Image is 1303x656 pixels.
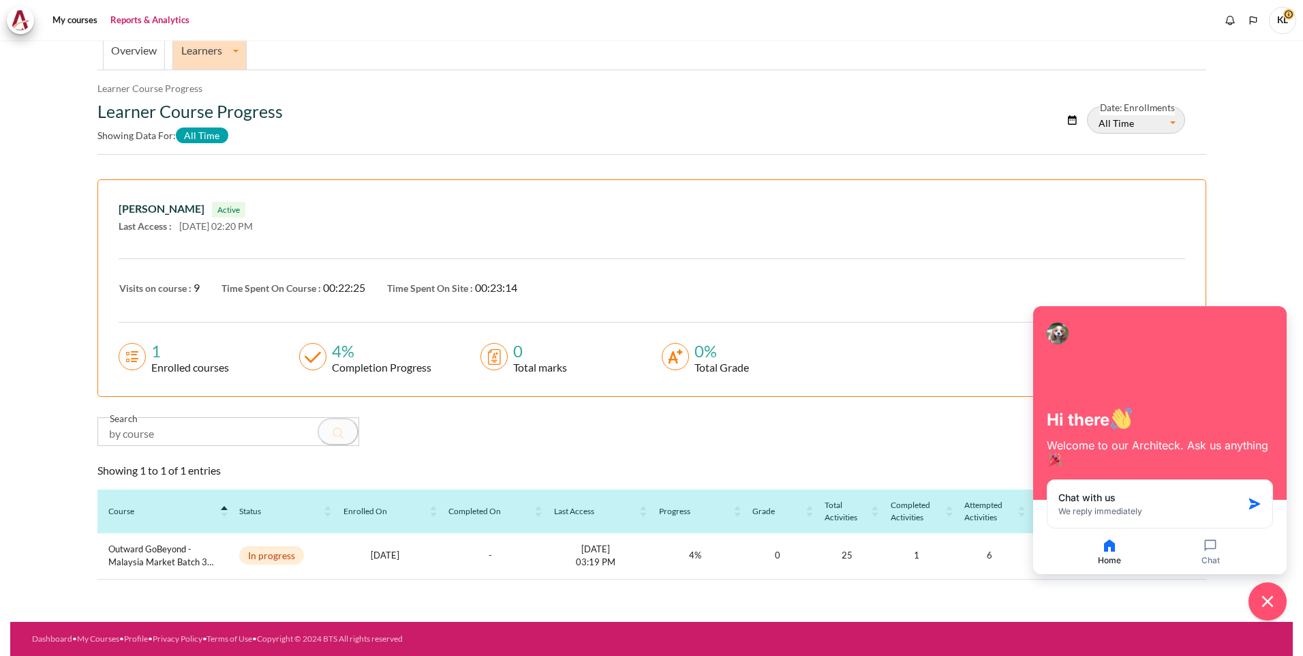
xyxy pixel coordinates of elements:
[32,633,72,644] a: Dashboard
[508,343,567,359] div: 0
[741,533,814,580] td: 0
[194,281,200,294] span: 9
[689,359,749,376] div: Total Grade
[508,359,567,376] div: Total marks
[153,633,202,644] a: Privacy Policy
[119,282,191,294] span: Visits on course :
[239,546,304,565] span: In progress
[475,280,517,296] label: 00:23:14
[108,505,218,518] div: Course
[98,418,358,445] input: by course
[825,499,868,524] div: Total activities
[648,490,741,533] th: Progress : activate to sort column ascending
[741,490,814,533] th: Grade : activate to sort column ascending
[48,7,102,34] a: My courses
[333,490,438,533] th: Enrolled On : activate to sort column ascending
[880,533,953,580] td: 1
[97,101,827,121] h2: Learner Course Progress
[543,490,648,533] th: Last Access : activate to sort column ascending
[119,202,204,215] span: [PERSON_NAME]
[343,549,427,563] p: [DATE]
[326,343,431,359] div: 4%
[97,81,202,95] li: Learner Course Progress
[953,533,1026,580] td: 6
[11,10,30,31] img: Architeck
[97,81,202,95] nav: Navigation bar
[1087,106,1185,134] button: All Time
[648,533,741,580] td: 4%
[891,499,942,524] div: Completed activities
[173,44,246,57] a: Learners
[146,343,229,359] div: 1
[448,505,532,518] div: Completed On
[257,633,403,644] a: Copyright © 2024 BTS All rights reserved
[221,282,321,294] span: Time Spent On Course :
[880,490,953,533] th: Completed activities : activate to sort column ascending
[1269,7,1296,34] span: KL
[953,490,1026,533] th: Attempted activities : activate to sort column ascending
[343,505,427,518] div: Enrolled On
[1100,101,1175,115] label: Date: Enrollments
[554,505,637,518] div: Last Access
[323,280,365,296] label: 00:22:25
[212,202,245,218] span: Active
[1026,490,1093,533] th: Visits : activate to sort column ascending
[97,490,229,533] th: Course : activate to sort column descending
[814,533,879,580] td: 25
[106,7,194,34] a: Reports & Analytics
[108,543,218,569] span: Outward GoBeyond - Malaysia Market Batch 3 ([DATE])
[179,220,253,232] span: [DATE] 02:20 PM
[32,633,728,645] div: • • • • •
[97,462,1206,479] div: Showing 1 to 1 of 1 entries
[124,633,148,644] a: Profile
[111,44,157,57] a: Overview
[119,220,172,232] span: Last Access :
[448,549,532,563] p: -
[7,7,41,34] a: Architeck Architeck
[239,505,322,518] div: Status
[97,128,229,143] label: Showing data for:
[228,490,333,533] th: Status : activate to sort column ascending
[1269,7,1296,34] a: User menu
[964,499,1015,524] div: Attempted activities
[689,343,749,359] div: 0%
[752,505,803,518] div: Grade
[176,128,229,143] span: All Time
[206,633,252,644] a: Terms of Use
[1243,10,1263,31] button: Languages
[110,412,138,426] label: Search
[554,543,637,569] p: [DATE] 03:19 PM
[814,490,879,533] th: Total activities : activate to sort column ascending
[326,359,431,376] div: Completion Progress
[659,505,731,518] div: Progress
[77,633,119,644] a: My Courses
[1220,10,1240,31] div: Show notification window with no new notifications
[1026,533,1093,580] td: 9
[438,490,542,533] th: Completed On : activate to sort column ascending
[387,282,473,294] span: Time Spent On Site :
[146,359,229,376] div: Enrolled courses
